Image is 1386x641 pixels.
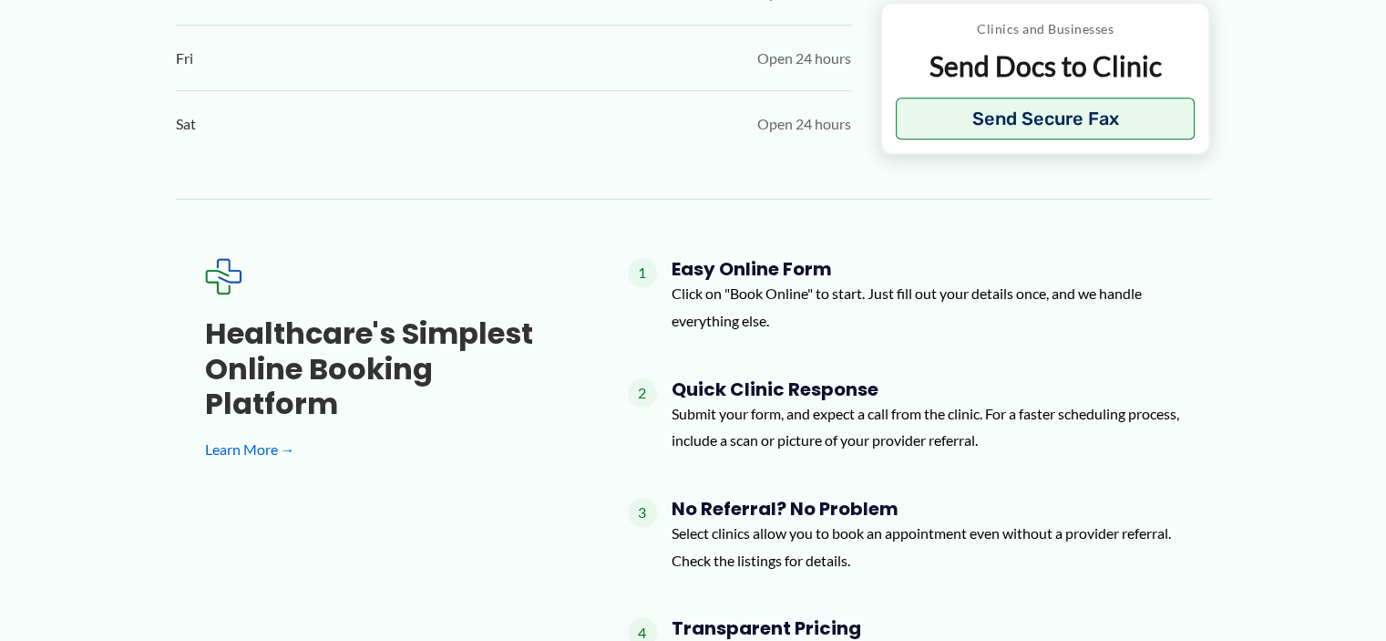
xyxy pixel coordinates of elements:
span: 1 [628,258,657,287]
h3: Healthcare's simplest online booking platform [205,316,570,421]
h4: Easy Online Form [672,258,1182,280]
p: Submit your form, and expect a call from the clinic. For a faster scheduling process, include a s... [672,400,1182,454]
span: Open 24 hours [757,110,851,138]
span: Open 24 hours [757,45,851,72]
span: 2 [628,378,657,408]
h4: No Referral? No Problem [672,498,1182,520]
span: Sat [176,110,196,138]
button: Send Secure Fax [896,98,1196,140]
p: Click on "Book Online" to start. Just fill out your details once, and we handle everything else. [672,280,1182,334]
h4: Quick Clinic Response [672,378,1182,400]
a: Learn More → [205,436,570,463]
h4: Transparent Pricing [672,617,1182,639]
span: 3 [628,498,657,527]
span: Fri [176,45,193,72]
p: Send Docs to Clinic [896,48,1196,84]
p: Select clinics allow you to book an appointment even without a provider referral. Check the listi... [672,520,1182,574]
p: Clinics and Businesses [896,17,1196,41]
img: Expected Healthcare Logo [205,258,241,295]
